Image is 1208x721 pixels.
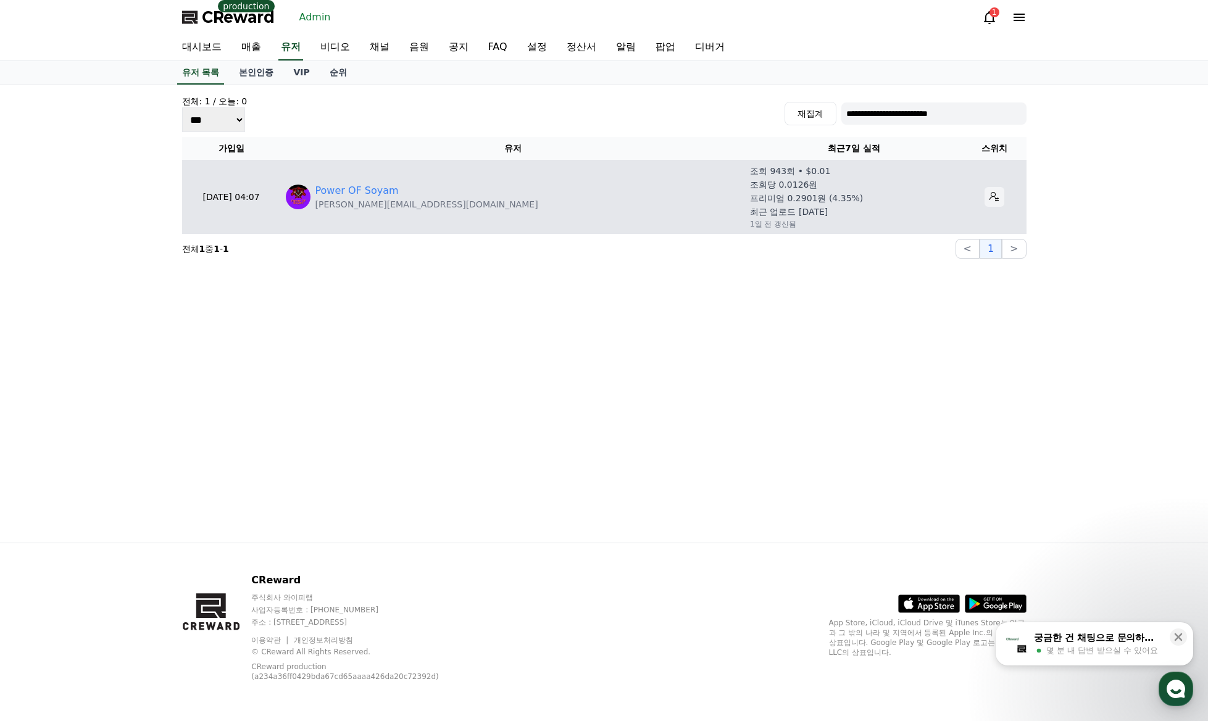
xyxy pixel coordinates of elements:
[251,593,468,602] p: 주식회사 와이피랩
[4,391,81,422] a: 홈
[750,206,828,218] p: 최근 업로드 [DATE]
[750,219,796,229] p: 1일 전 갱신됨
[294,636,353,644] a: 개인정보처리방침
[251,647,468,657] p: © CReward All Rights Reserved.
[320,61,357,85] a: 순위
[286,185,310,209] img: https://lh3.googleusercontent.com/a/ACg8ocIwikitNEi2KcxhiYkC5ewkxVSsYRkk8NqqeLVxM2-CUgK8D0Qe=s96-c
[251,636,290,644] a: 이용약관
[785,102,836,125] button: 재집계
[399,35,439,60] a: 음원
[315,183,399,198] a: Power OF Soyam
[439,35,478,60] a: 공지
[182,95,248,107] h4: 전체: 1 / 오늘: 0
[315,198,538,210] p: [PERSON_NAME][EMAIL_ADDRESS][DOMAIN_NAME]
[39,410,46,420] span: 홈
[989,7,999,17] div: 1
[750,165,830,177] p: 조회 943회 • $0.01
[191,410,206,420] span: 설정
[963,137,1027,160] th: 스위치
[251,605,468,615] p: 사업자등록번호 : [PHONE_NUMBER]
[646,35,685,60] a: 팝업
[278,35,303,60] a: 유저
[517,35,557,60] a: 설정
[1002,239,1026,259] button: >
[294,7,336,27] a: Admin
[745,137,963,160] th: 최근7일 실적
[199,244,206,254] strong: 1
[982,10,997,25] a: 1
[478,35,517,60] a: FAQ
[251,617,468,627] p: 주소 : [STREET_ADDRESS]
[229,61,283,85] a: 본인인증
[231,35,271,60] a: 매출
[980,239,1002,259] button: 1
[182,243,229,255] p: 전체 중 -
[251,573,468,588] p: CReward
[159,391,237,422] a: 설정
[750,178,817,191] p: 조회당 0.0126원
[251,662,449,681] p: CReward production (a234a36ff0429bda67cd65aaaa426da20c72392d)
[187,191,276,204] p: [DATE] 04:07
[223,244,229,254] strong: 1
[281,137,746,160] th: 유저
[182,137,281,160] th: 가입일
[956,239,980,259] button: <
[172,35,231,60] a: 대시보드
[750,192,863,204] p: 프리미엄 0.2901원 (4.35%)
[310,35,360,60] a: 비디오
[81,391,159,422] a: 대화
[182,7,275,27] a: CReward
[557,35,606,60] a: 정산서
[214,244,220,254] strong: 1
[360,35,399,60] a: 채널
[606,35,646,60] a: 알림
[283,61,319,85] a: VIP
[177,61,225,85] a: 유저 목록
[685,35,735,60] a: 디버거
[113,411,128,420] span: 대화
[829,618,1027,657] p: App Store, iCloud, iCloud Drive 및 iTunes Store는 미국과 그 밖의 나라 및 지역에서 등록된 Apple Inc.의 서비스 상표입니다. Goo...
[202,7,275,27] span: CReward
